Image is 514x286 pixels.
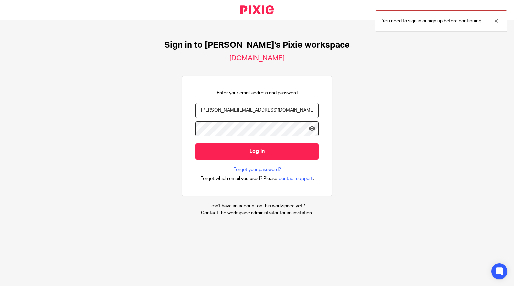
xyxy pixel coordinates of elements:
[200,175,314,182] div: .
[164,40,350,51] h1: Sign in to [PERSON_NAME]'s Pixie workspace
[229,54,285,63] h2: [DOMAIN_NAME]
[201,210,313,216] p: Contact the workspace administrator for an invitation.
[201,203,313,209] p: Don't have an account on this workspace yet?
[382,18,482,24] p: You need to sign in or sign up before continuing.
[217,90,298,96] p: Enter your email address and password
[195,103,319,118] input: name@example.com
[279,175,313,182] span: contact support
[200,175,277,182] span: Forgot which email you used? Please
[195,143,319,160] input: Log in
[233,166,281,173] a: Forgot your password?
